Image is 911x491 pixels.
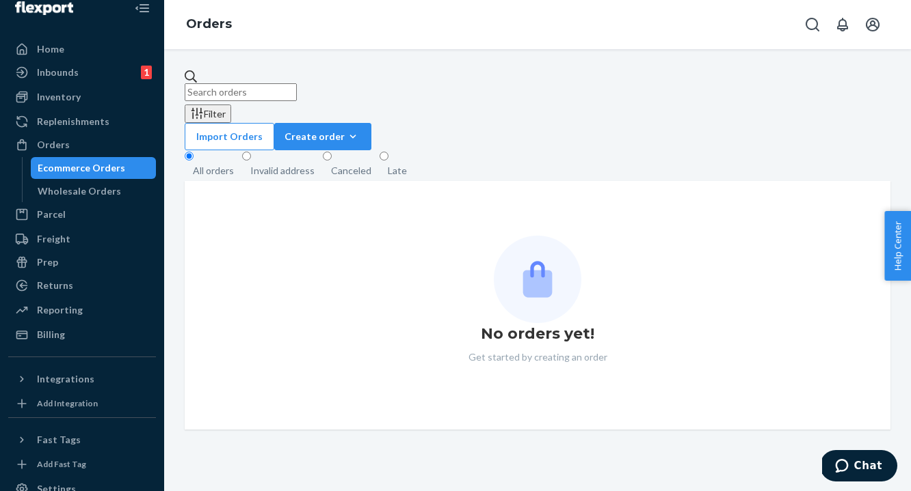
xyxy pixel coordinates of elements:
[380,152,388,160] input: Late
[285,130,361,143] div: Create order
[8,275,156,296] a: Returns
[31,157,157,179] a: Ecommerce Orders
[8,368,156,390] button: Integrations
[37,328,65,341] div: Billing
[8,395,156,412] a: Add Integration
[185,104,231,123] button: Filter
[37,433,81,447] div: Fast Tags
[8,251,156,273] a: Prep
[8,324,156,346] a: Billing
[274,123,371,150] button: Create order
[829,11,856,38] button: Open notifications
[37,397,98,409] div: Add Integration
[31,180,157,202] a: Wholesale Orders
[250,164,315,178] div: Invalid address
[37,115,109,128] div: Replenishments
[185,123,274,150] button: Import Orders
[8,456,156,473] a: Add Fast Tag
[141,66,152,79] div: 1
[8,38,156,60] a: Home
[8,86,156,108] a: Inventory
[38,184,121,198] div: Wholesale Orders
[37,232,70,246] div: Freight
[37,66,79,79] div: Inbounds
[8,299,156,321] a: Reporting
[8,204,156,225] a: Parcel
[38,161,125,175] div: Ecommerce Orders
[37,90,81,104] div: Inventory
[468,350,607,364] p: Get started by creating an order
[323,152,332,160] input: Canceled
[481,323,594,345] h1: No orders yet!
[37,279,73,292] div: Returns
[185,83,297,101] input: Search orders
[193,164,234,178] div: All orders
[242,152,251,160] input: Invalid address
[859,11,886,38] button: Open account menu
[799,11,826,38] button: Open Search Box
[37,255,58,269] div: Prep
[8,429,156,451] button: Fast Tags
[8,134,156,156] a: Orders
[494,236,581,323] img: Empty list
[822,450,897,484] iframe: Opens a widget where you can chat to one of our agents
[884,211,911,281] button: Help Center
[37,372,94,386] div: Integrations
[37,303,83,317] div: Reporting
[15,1,73,15] img: Flexport logo
[388,164,407,178] div: Late
[185,152,194,160] input: All orders
[37,138,70,152] div: Orders
[8,111,156,132] a: Replenishments
[190,107,226,121] div: Filter
[37,42,64,56] div: Home
[186,16,232,31] a: Orders
[175,5,243,44] ol: breadcrumbs
[8,228,156,250] a: Freight
[37,208,66,221] div: Parcel
[37,458,86,470] div: Add Fast Tag
[8,61,156,83] a: Inbounds1
[331,164,371,178] div: Canceled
